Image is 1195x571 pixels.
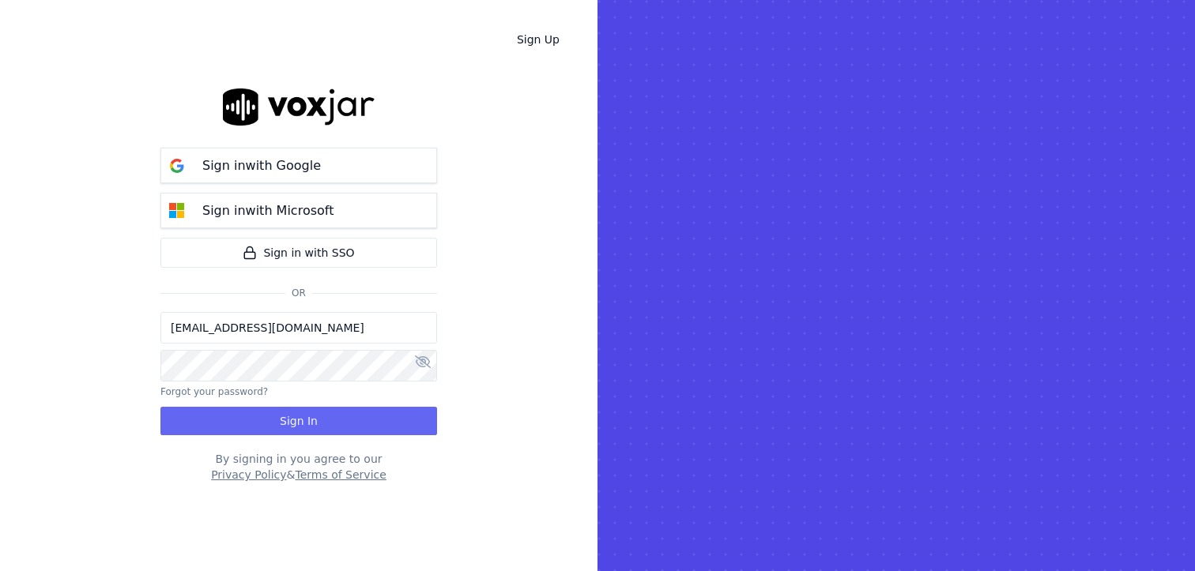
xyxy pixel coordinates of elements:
[160,312,437,344] input: Email
[160,385,268,398] button: Forgot your password?
[160,148,437,183] button: Sign inwith Google
[202,156,321,175] p: Sign in with Google
[160,407,437,435] button: Sign In
[285,287,312,299] span: Or
[160,238,437,268] a: Sign in with SSO
[160,451,437,483] div: By signing in you agree to our &
[160,193,437,228] button: Sign inwith Microsoft
[504,25,572,54] a: Sign Up
[161,195,193,227] img: microsoft Sign in button
[223,88,375,126] img: logo
[161,150,193,182] img: google Sign in button
[211,467,286,483] button: Privacy Policy
[295,467,386,483] button: Terms of Service
[202,201,334,220] p: Sign in with Microsoft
